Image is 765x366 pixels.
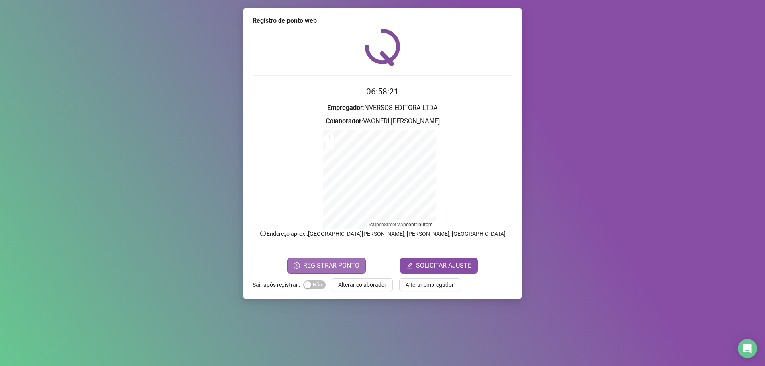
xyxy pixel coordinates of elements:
[303,261,359,270] span: REGISTRAR PONTO
[365,29,400,66] img: QRPoint
[253,278,303,291] label: Sair após registrar
[327,104,363,112] strong: Empregador
[287,258,366,274] button: REGISTRAR PONTO
[338,280,386,289] span: Alterar colaborador
[406,262,413,269] span: edit
[326,133,334,141] button: +
[738,339,757,358] div: Open Intercom Messenger
[259,230,267,237] span: info-circle
[253,103,512,113] h3: : NVERSOS EDITORA LTDA
[406,280,454,289] span: Alterar empregador
[416,261,471,270] span: SOLICITAR AJUSTE
[400,258,478,274] button: editSOLICITAR AJUSTE
[332,278,393,291] button: Alterar colaborador
[366,87,399,96] time: 06:58:21
[253,116,512,127] h3: : VAGNERI [PERSON_NAME]
[253,229,512,238] p: Endereço aprox. : [GEOGRAPHIC_DATA][PERSON_NAME], [PERSON_NAME], [GEOGRAPHIC_DATA]
[326,141,334,149] button: –
[253,16,512,25] div: Registro de ponto web
[326,117,361,125] strong: Colaborador
[399,278,460,291] button: Alterar empregador
[369,222,433,227] li: © contributors.
[373,222,406,227] a: OpenStreetMap
[294,262,300,269] span: clock-circle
